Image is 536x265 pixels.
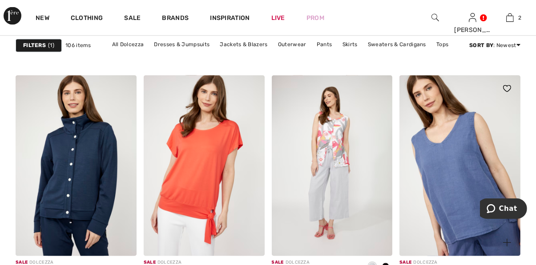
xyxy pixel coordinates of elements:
[210,14,250,24] span: Inspiration
[4,7,21,25] img: 1ère Avenue
[144,75,265,257] img: Casual Hip-Length Pullover Style 25252. Red
[503,239,511,247] img: plus_v2.svg
[503,85,511,92] img: heart_black_full.svg
[271,13,285,23] a: Live
[469,42,520,50] div: : Newest
[48,42,54,50] span: 1
[149,39,214,51] a: Dresses & Jumpsuits
[274,39,311,51] a: Outerwear
[492,12,528,23] a: 2
[363,39,431,51] a: Sweaters & Cardigans
[23,42,46,50] strong: Filters
[162,14,189,24] a: Brands
[454,25,491,35] div: [PERSON_NAME]
[65,42,91,50] span: 106 items
[469,12,476,23] img: My Info
[71,14,103,24] a: Clothing
[506,12,514,23] img: My Bag
[431,12,439,23] img: search the website
[338,39,362,51] a: Skirts
[469,43,493,49] strong: Sort By
[480,198,527,221] iframe: Opens a widget where you can chat to one of our agents
[108,39,149,51] a: All Dolcezza
[518,14,521,22] span: 2
[124,14,141,24] a: Sale
[469,13,476,22] a: Sign In
[306,13,324,23] a: Prom
[16,75,137,257] img: Casual Long-Sleeve Collared Shirt Style 25181. Navy
[432,39,453,51] a: Tops
[399,75,520,257] img: Casual V-Neck Pullover Style 25230. Indigo
[36,14,49,24] a: New
[215,39,272,51] a: Jackets & Blazers
[312,39,337,51] a: Pants
[272,75,393,257] img: Relaxed Cropped Trousers Style 25232. Silver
